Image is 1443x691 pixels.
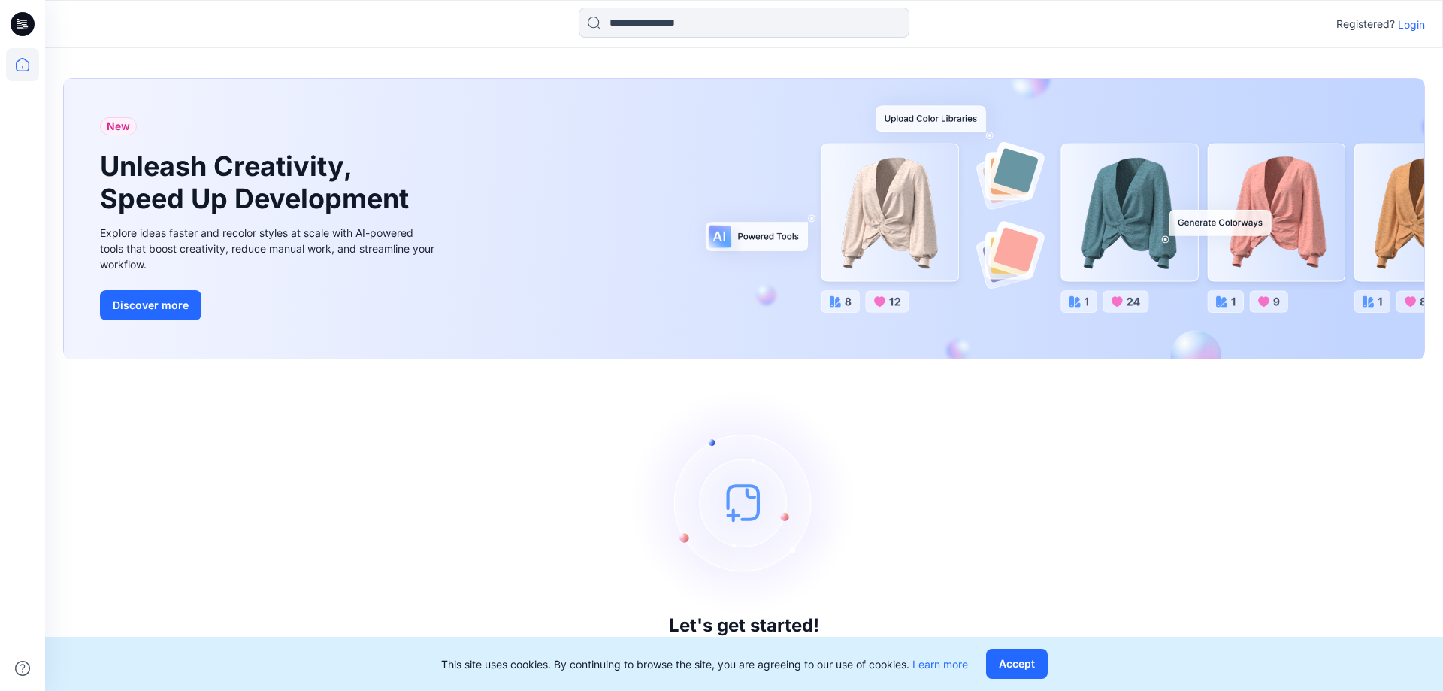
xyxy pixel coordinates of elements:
div: Explore ideas faster and recolor styles at scale with AI-powered tools that boost creativity, red... [100,225,438,272]
img: empty-state-image.svg [631,389,857,615]
p: Registered? [1336,15,1395,33]
button: Discover more [100,290,201,320]
h3: Let's get started! [669,615,819,636]
p: Login [1398,17,1425,32]
span: New [107,117,130,135]
a: Discover more [100,290,438,320]
button: Accept [986,649,1048,679]
p: This site uses cookies. By continuing to browse the site, you are agreeing to our use of cookies. [441,656,968,672]
h1: Unleash Creativity, Speed Up Development [100,150,416,215]
a: Learn more [912,658,968,671]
